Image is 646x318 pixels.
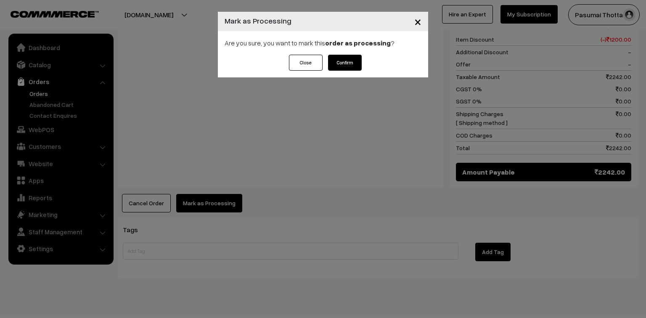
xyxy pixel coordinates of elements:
[289,55,323,71] button: Close
[408,8,428,34] button: Close
[325,39,391,47] strong: order as processing
[414,13,421,29] span: ×
[225,15,291,26] h4: Mark as Processing
[218,31,428,55] div: Are you sure, you want to mark this ?
[328,55,362,71] button: Confirm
